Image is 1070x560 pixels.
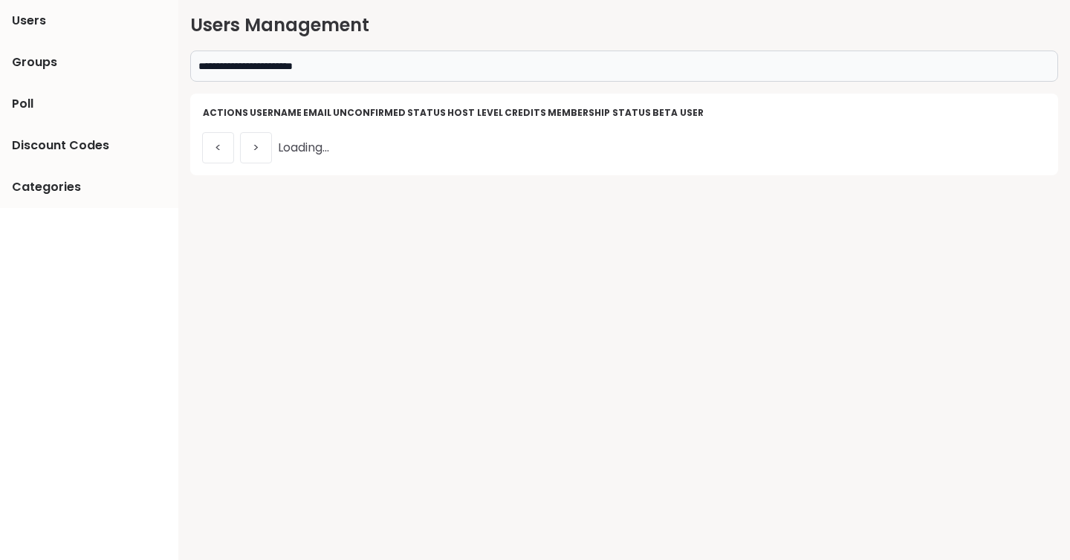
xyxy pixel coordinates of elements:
[202,132,234,163] button: <
[406,105,447,120] th: Status
[447,105,504,120] th: Host Level
[12,53,57,71] span: Groups
[332,105,406,120] th: Unconfirmed
[547,105,652,120] th: Membership Status
[240,132,272,163] button: >
[249,105,302,120] th: Username
[190,12,1058,39] h2: Users Management
[202,105,249,120] th: Actions
[12,12,46,30] span: Users
[504,105,547,120] th: credits
[12,178,81,196] span: Categories
[652,105,704,120] th: Beta User
[302,105,332,120] th: Email
[12,95,33,113] span: Poll
[202,120,1046,163] div: Loading...
[12,137,109,154] span: Discount Codes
